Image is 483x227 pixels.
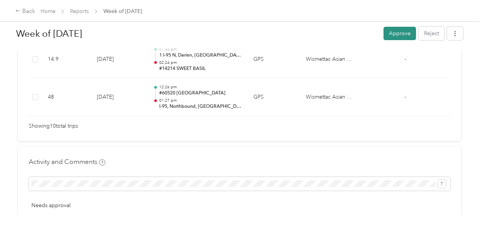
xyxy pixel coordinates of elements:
span: Week of [DATE] [103,7,142,15]
td: GPS [247,78,300,117]
p: 1 I-95 N, Darien, [GEOGRAPHIC_DATA] [159,52,241,59]
p: 12:26 pm [159,84,241,90]
td: Wismettac Asian Foods [300,41,360,79]
span: - [405,94,406,100]
p: I-95, Northbound, [GEOGRAPHIC_DATA], [GEOGRAPHIC_DATA], [US_STATE], 06820, [GEOGRAPHIC_DATA] [159,103,241,110]
iframe: Everlance-gr Chat Button Frame [440,184,483,227]
h1: Week of August 25 2025 [16,24,378,43]
div: Back [15,7,35,16]
td: 48 [42,78,91,117]
p: 01:27 pm [159,98,241,103]
p: Needs approval [31,201,448,209]
td: GPS [247,41,300,79]
td: Wismettac Asian Foods [300,78,360,117]
button: Approve [383,27,416,40]
a: Home [41,8,55,15]
span: - [405,56,406,62]
a: Reports [70,8,89,15]
p: #60520 [GEOGRAPHIC_DATA] [159,90,241,97]
p: #14214 SWEET BASIL [159,65,241,72]
button: Reject [419,27,444,40]
p: From [PERSON_NAME] [31,212,448,220]
td: [DATE] [91,78,147,117]
td: 14.9 [42,41,91,79]
h4: Activity and Comments [29,157,105,167]
p: 02:24 pm [159,60,241,65]
td: [DATE] [91,41,147,79]
span: Showing 10 total trips [29,122,78,130]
